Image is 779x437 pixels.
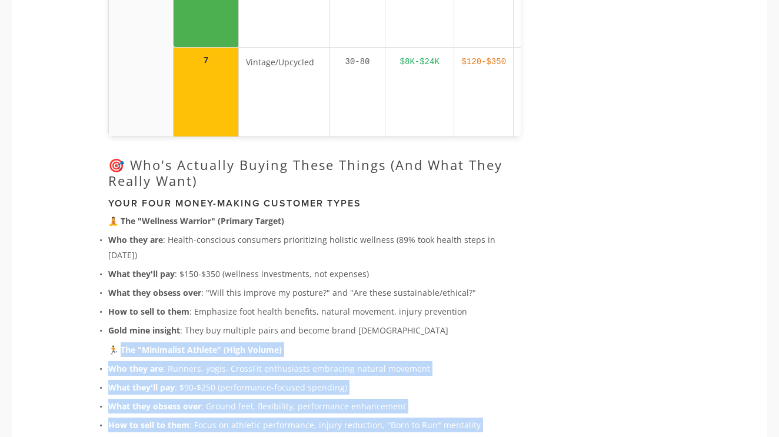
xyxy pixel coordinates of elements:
p: : Ground feel, flexibility, performance enhancement [108,399,521,413]
strong: Who they are [108,363,163,374]
p: : Emphasize foot health benefits, natural movement, injury prevention [108,304,521,319]
p: : Health-conscious consumers prioritizing holistic wellness (89% took health steps in [DATE]) [108,232,521,262]
strong: What they'll pay [108,268,175,279]
td: $120-$350 [454,47,514,136]
td: Vintage/Upcycled [239,47,330,136]
td: $8K-$24K [385,47,454,136]
strong: How to sell to them [108,419,189,431]
td: 30-80 [330,47,385,136]
p: : "Will this improve my posture?" and "Are these sustainable/ethical?" [108,285,521,300]
strong: 🧘 The "Wellness Warrior" (Primary Target) [108,215,284,226]
p: : Focus on athletic performance, injury reduction, "Born to Run" mentality [108,418,521,432]
strong: Gold mine insight [108,325,180,336]
strong: Who they are [108,234,163,245]
p: : They buy multiple pairs and become brand [DEMOGRAPHIC_DATA] [108,323,521,338]
strong: How to sell to them [108,306,189,317]
strong: What they obsess over [108,287,201,298]
p: : $90-$250 (performance-focused spending) [108,380,521,395]
h2: 🎯 Who's Actually Buying These Things (And What They Really Want) [108,157,521,188]
td: Opportunity score 7: Medium wellness opportunity [174,47,239,136]
strong: 🏃 The "Minimalist Athlete" (High Volume) [108,344,282,355]
p: : $150-$350 (wellness investments, not expenses) [108,266,521,281]
p: : Runners, yogis, CrossFit enthusiasts embracing natural movement [108,361,521,376]
h3: Your Four Money-Making Customer Types [108,198,521,209]
td: Sustainability angle, unique finds, restoration expertise, eco-conscious appeal [514,47,588,136]
strong: What they'll pay [108,382,175,393]
strong: What they obsess over [108,401,201,412]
